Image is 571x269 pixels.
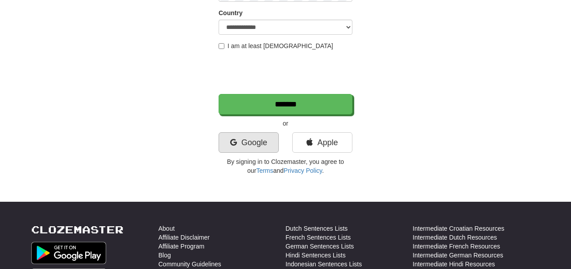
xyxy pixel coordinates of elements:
a: Apple [292,132,352,153]
img: Get it on Google Play [31,242,106,264]
a: Indonesian Sentences Lists [285,260,362,269]
a: Intermediate Hindi Resources [413,260,495,269]
a: Clozemaster [31,224,124,235]
label: I am at least [DEMOGRAPHIC_DATA] [219,41,333,50]
a: Dutch Sentences Lists [285,224,348,233]
a: Google [219,132,279,153]
a: Privacy Policy [284,167,322,174]
a: Affiliate Program [158,242,204,251]
a: French Sentences Lists [285,233,351,242]
a: Intermediate French Resources [413,242,500,251]
a: Hindi Sentences Lists [285,251,346,260]
input: I am at least [DEMOGRAPHIC_DATA] [219,43,224,49]
a: German Sentences Lists [285,242,354,251]
a: About [158,224,175,233]
a: Terms [256,167,273,174]
label: Country [219,8,243,17]
a: Blog [158,251,171,260]
a: Intermediate Dutch Resources [413,233,497,242]
a: Intermediate Croatian Resources [413,224,504,233]
p: or [219,119,352,128]
a: Community Guidelines [158,260,221,269]
a: Affiliate Disclaimer [158,233,210,242]
a: Intermediate German Resources [413,251,503,260]
p: By signing in to Clozemaster, you agree to our and . [219,157,352,175]
iframe: reCAPTCHA [219,55,354,90]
